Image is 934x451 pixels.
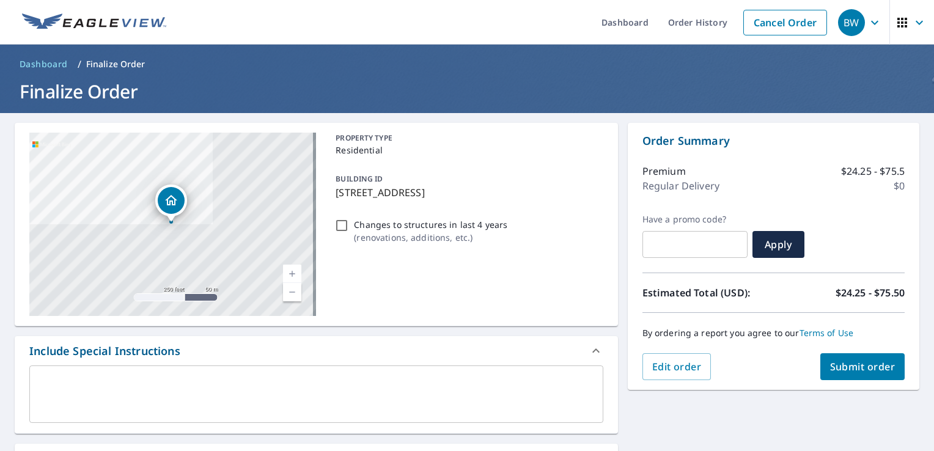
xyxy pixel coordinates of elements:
a: Cancel Order [743,10,827,35]
a: Current Level 17, Zoom In [283,265,301,283]
label: Have a promo code? [642,214,748,225]
img: EV Logo [22,13,166,32]
p: $0 [894,178,905,193]
p: Finalize Order [86,58,145,70]
span: Submit order [830,360,895,373]
nav: breadcrumb [15,54,919,74]
a: Current Level 17, Zoom Out [283,283,301,301]
li: / [78,57,81,71]
p: ( renovations, additions, etc. ) [354,231,507,244]
p: [STREET_ADDRESS] [336,185,598,200]
div: Dropped pin, building 1, Residential property, 2002 20th St Nitro, WV 25143 [155,185,187,222]
p: Residential [336,144,598,156]
p: $24.25 - $75.50 [836,285,905,300]
span: Apply [762,238,795,251]
button: Edit order [642,353,712,380]
button: Apply [752,231,804,258]
p: PROPERTY TYPE [336,133,598,144]
p: $24.25 - $75.5 [841,164,905,178]
p: BUILDING ID [336,174,383,184]
a: Dashboard [15,54,73,74]
div: BW [838,9,865,36]
div: Include Special Instructions [15,336,618,365]
p: Premium [642,164,686,178]
p: Regular Delivery [642,178,719,193]
h1: Finalize Order [15,79,919,104]
p: Order Summary [642,133,905,149]
p: Estimated Total (USD): [642,285,774,300]
button: Submit order [820,353,905,380]
span: Edit order [652,360,702,373]
div: Include Special Instructions [29,343,180,359]
p: Changes to structures in last 4 years [354,218,507,231]
span: Dashboard [20,58,68,70]
a: Terms of Use [800,327,854,339]
p: By ordering a report you agree to our [642,328,905,339]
